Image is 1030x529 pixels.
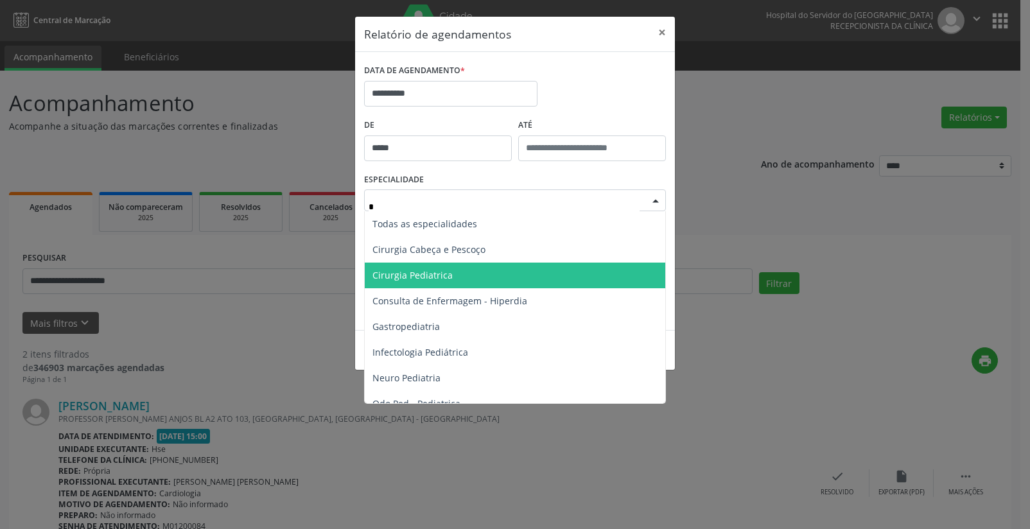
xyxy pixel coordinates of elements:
[364,116,512,135] label: De
[372,320,440,333] span: Gastropediatria
[649,17,675,48] button: Close
[364,61,465,81] label: DATA DE AGENDAMENTO
[372,269,453,281] span: Cirurgia Pediatrica
[364,26,511,42] h5: Relatório de agendamentos
[518,116,666,135] label: ATÉ
[372,397,460,410] span: Odo.Ped - Pediatrica
[372,346,468,358] span: Infectologia Pediátrica
[372,372,441,384] span: Neuro Pediatria
[372,218,477,230] span: Todas as especialidades
[372,243,485,256] span: Cirurgia Cabeça e Pescoço
[372,295,527,307] span: Consulta de Enfermagem - Hiperdia
[364,170,424,190] label: ESPECIALIDADE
